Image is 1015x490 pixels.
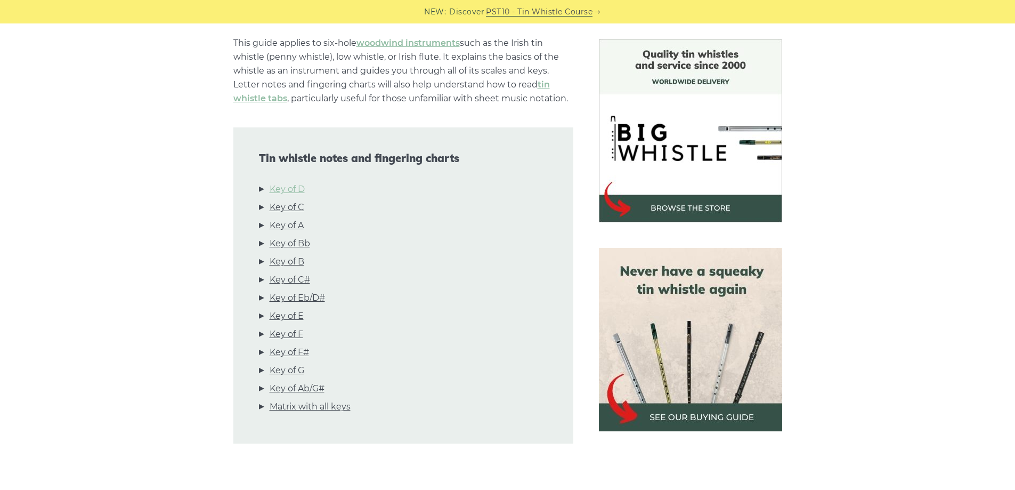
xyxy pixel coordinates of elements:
a: Key of D [270,182,305,196]
img: tin whistle buying guide [599,248,782,431]
a: woodwind instruments [356,38,460,48]
span: Tin whistle notes and fingering charts [259,152,548,165]
span: Discover [449,6,484,18]
a: Key of F# [270,346,309,359]
a: Key of Ab/G# [270,382,324,396]
a: Key of C [270,200,304,214]
a: Key of F [270,327,303,341]
img: BigWhistle Tin Whistle Store [599,39,782,222]
a: Key of E [270,309,304,323]
a: Key of Bb [270,237,310,251]
a: Key of B [270,255,304,269]
a: Key of C# [270,273,310,287]
a: PST10 - Tin Whistle Course [486,6,592,18]
a: Matrix with all keys [270,400,351,414]
a: Key of G [270,364,304,377]
p: This guide applies to six-hole such as the Irish tin whistle (penny whistle), low whistle, or Iri... [233,36,573,106]
a: Key of A [270,219,304,232]
a: Key of Eb/D# [270,291,325,305]
span: NEW: [424,6,446,18]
